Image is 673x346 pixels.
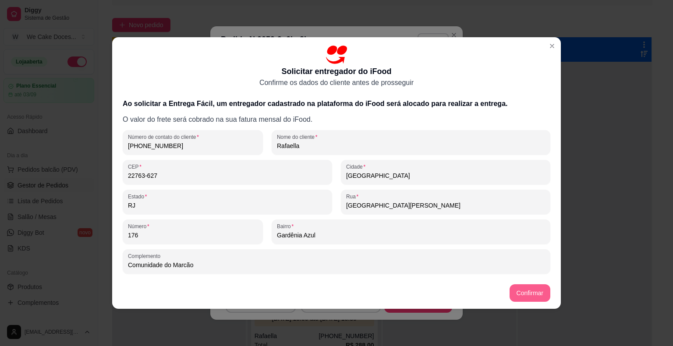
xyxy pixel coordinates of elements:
label: Bairro [277,222,297,230]
p: Solicitar entregador do iFood [281,65,391,78]
input: Estado [128,201,327,210]
p: Confirme os dados do cliente antes de prosseguir [259,78,414,88]
button: Confirmar [510,284,550,302]
label: Rua [346,193,361,200]
input: Cidade [346,171,545,180]
label: Número de contato do cliente [128,133,202,141]
label: Complemento [128,252,163,260]
input: Nome do cliente [277,141,545,150]
input: Número de contato do cliente [128,141,258,150]
label: CEP [128,163,145,170]
input: CEP [128,171,327,180]
h3: Ao solicitar a Entrega Fácil, um entregador cadastrado na plataforma do iFood será alocado para r... [123,99,550,109]
input: Número [128,231,258,240]
button: Close [545,39,559,53]
label: Estado [128,193,150,200]
p: O valor do frete será cobrado na sua fatura mensal do iFood. [123,114,550,125]
label: Número [128,222,152,230]
input: Complemento [128,261,545,269]
input: Bairro [277,231,545,240]
input: Rua [346,201,545,210]
label: Cidade [346,163,368,170]
label: Nome do cliente [277,133,320,141]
